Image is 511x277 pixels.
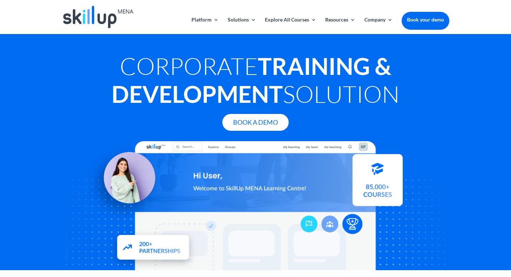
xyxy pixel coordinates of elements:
h1: Corporate Solution [62,52,449,111]
iframe: Chat Widget [392,200,511,277]
a: Solutions [228,17,256,34]
img: Skillup Mena [63,6,133,28]
a: Explore All Courses [265,17,316,34]
strong: Training & Development [112,52,391,108]
a: Book your demo [402,12,449,28]
img: Partners - SkillUp Mena [108,228,197,270]
img: Courses library - SkillUp MENA [353,157,403,209]
a: Company [364,17,393,34]
a: Platform [191,17,219,34]
img: Learning Management Solution - SkillUp [85,144,162,221]
a: Book A Demo [222,114,289,131]
a: Resources [325,17,355,34]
